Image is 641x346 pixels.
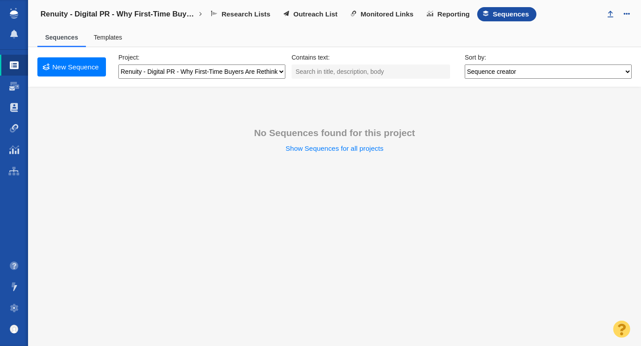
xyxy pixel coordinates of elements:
label: Contains text: [292,53,330,61]
a: Research Lists [205,7,278,21]
h5: No Sequences found for this project [59,127,610,138]
a: Sequences [45,34,78,41]
span: Research Lists [222,10,271,18]
img: default_avatar.png [10,325,19,334]
a: Outreach List [278,7,345,21]
span: Reporting [438,10,470,18]
img: buzzstream_logo_iconsimple.png [10,8,18,19]
a: New Sequence [37,57,106,76]
h4: Renuity - Digital PR - Why First-Time Buyers Are Rethinking the Starter Home [41,10,196,19]
label: Sort by: [465,53,486,61]
a: Show Sequences for all projects [59,145,610,153]
span: Outreach List [293,10,337,18]
input: Search in title, description, body [292,64,450,79]
a: Templates [93,34,122,41]
a: Sequences [477,7,536,21]
a: Monitored Links [345,7,421,21]
span: Monitored Links [361,10,414,18]
a: Reporting [421,7,477,21]
label: Project: [118,53,139,61]
span: Sequences [493,10,529,18]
